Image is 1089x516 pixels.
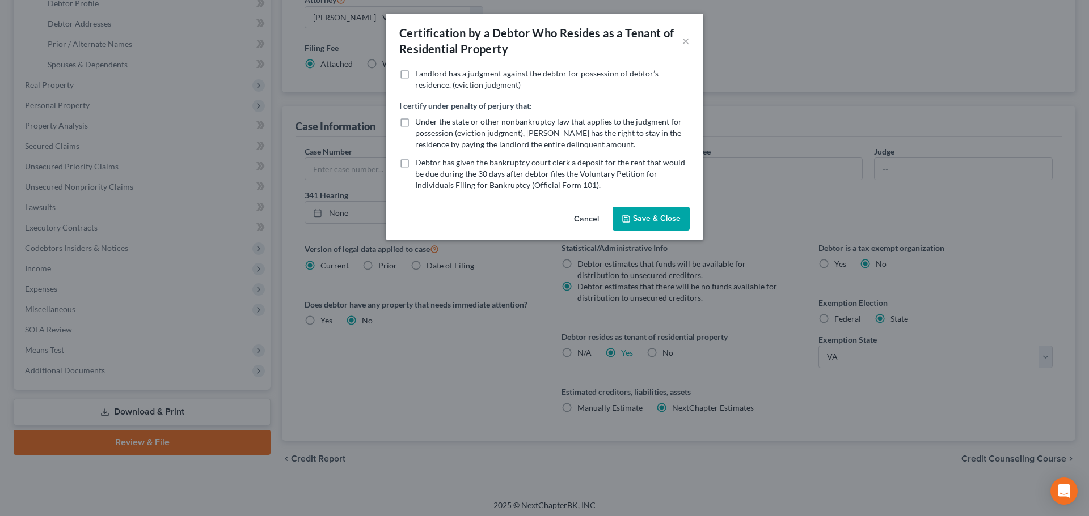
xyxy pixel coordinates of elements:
div: Certification by a Debtor Who Resides as a Tenant of Residential Property [399,25,682,57]
span: Debtor has given the bankruptcy court clerk a deposit for the rent that would be due during the 3... [415,157,685,190]
button: × [682,34,690,48]
span: Landlord has a judgment against the debtor for possession of debtor’s residence. (eviction judgment) [415,69,659,89]
span: Under the state or other nonbankruptcy law that applies to the judgment for possession (eviction ... [415,117,682,149]
div: Open Intercom Messenger [1050,477,1078,505]
label: I certify under penalty of perjury that: [399,100,532,112]
button: Save & Close [613,207,690,231]
button: Cancel [565,208,608,231]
